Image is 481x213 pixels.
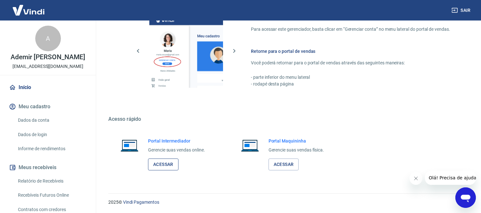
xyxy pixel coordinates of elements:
[269,138,324,144] h6: Portal Maquininha
[108,116,466,122] h5: Acesso rápido
[116,138,143,153] img: Imagem de um notebook aberto
[269,159,299,170] a: Acessar
[450,4,473,16] button: Sair
[8,100,88,114] button: Meu cadastro
[236,138,263,153] img: Imagem de um notebook aberto
[8,0,49,20] img: Vindi
[15,175,88,188] a: Relatório de Recebíveis
[251,74,450,81] p: - parte inferior do menu lateral
[251,81,450,87] p: - rodapé desta página
[8,160,88,175] button: Meus recebíveis
[269,147,324,153] p: Gerencie suas vendas física.
[425,171,476,185] iframe: Mensagem da empresa
[8,80,88,94] a: Início
[15,128,88,141] a: Dados de login
[148,159,178,170] a: Acessar
[251,48,450,54] h6: Retorne para o portal de vendas
[108,199,466,206] p: 2025 ©
[11,54,85,61] p: Ademir [PERSON_NAME]
[455,187,476,208] iframe: Botão para abrir a janela de mensagens
[15,189,88,202] a: Recebíveis Futuros Online
[410,172,422,185] iframe: Fechar mensagem
[35,26,61,51] div: A
[148,138,205,144] h6: Portal Intermediador
[12,63,83,70] p: [EMAIL_ADDRESS][DOMAIN_NAME]
[251,60,450,66] p: Você poderá retornar para o portal de vendas através das seguintes maneiras:
[123,200,159,205] a: Vindi Pagamentos
[149,14,223,88] img: Imagem da dashboard mostrando o botão de gerenciar conta na sidebar no lado esquerdo
[15,142,88,155] a: Informe de rendimentos
[251,26,450,33] p: Para acessar este gerenciador, basta clicar em “Gerenciar conta” no menu lateral do portal de ven...
[4,4,54,10] span: Olá! Precisa de ajuda?
[148,147,205,153] p: Gerencie suas vendas online.
[15,114,88,127] a: Dados da conta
